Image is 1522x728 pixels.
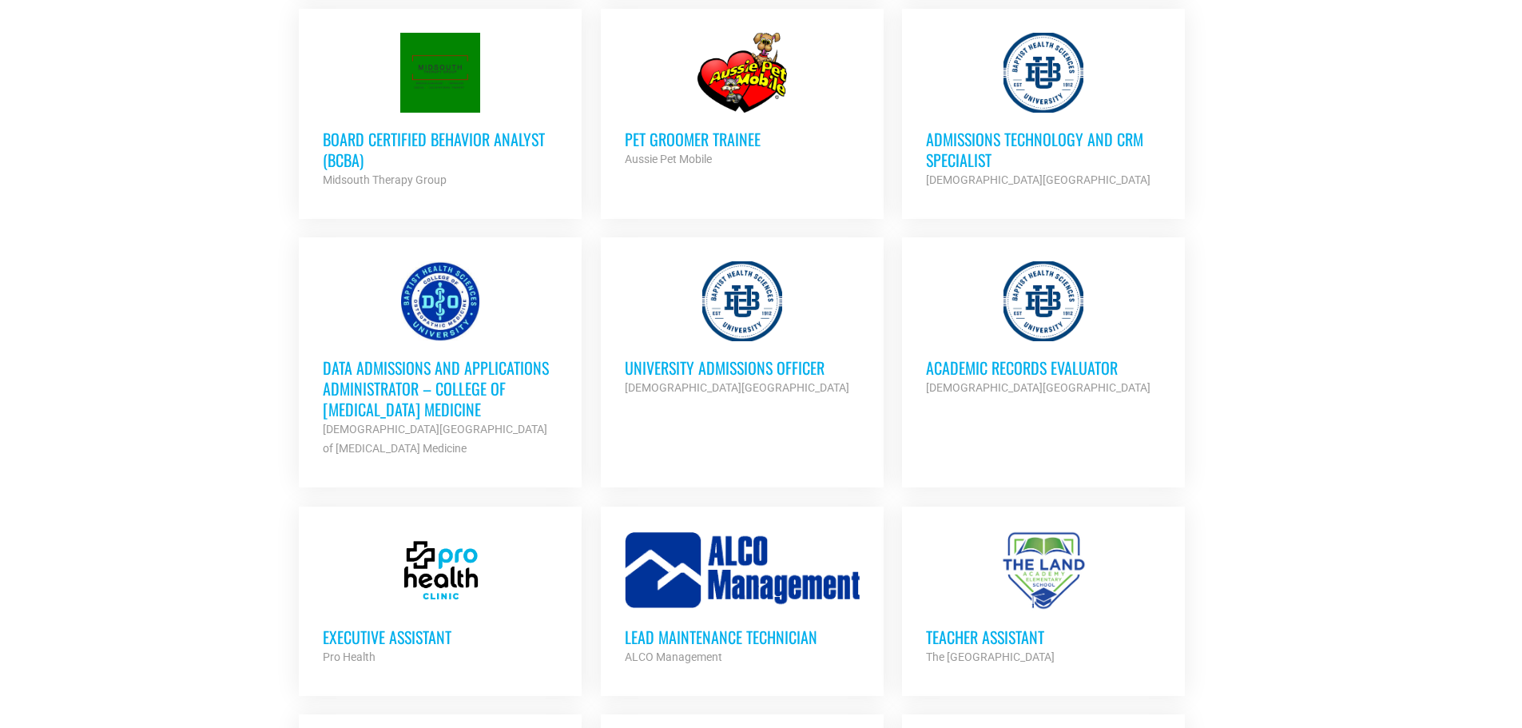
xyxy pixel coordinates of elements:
[299,237,582,482] a: Data Admissions and Applications Administrator – College of [MEDICAL_DATA] Medicine [DEMOGRAPHIC_...
[926,357,1161,378] h3: Academic Records Evaluator
[625,650,722,663] strong: ALCO Management
[323,627,558,647] h3: Executive Assistant
[299,507,582,690] a: Executive Assistant Pro Health
[323,129,558,170] h3: Board Certified Behavior Analyst (BCBA)
[625,357,860,378] h3: University Admissions Officer
[601,9,884,193] a: Pet Groomer Trainee Aussie Pet Mobile
[926,650,1055,663] strong: The [GEOGRAPHIC_DATA]
[323,173,447,186] strong: Midsouth Therapy Group
[926,381,1150,394] strong: [DEMOGRAPHIC_DATA][GEOGRAPHIC_DATA]
[902,9,1185,213] a: Admissions Technology and CRM Specialist [DEMOGRAPHIC_DATA][GEOGRAPHIC_DATA]
[926,627,1161,647] h3: Teacher Assistant
[625,129,860,149] h3: Pet Groomer Trainee
[625,153,712,165] strong: Aussie Pet Mobile
[902,507,1185,690] a: Teacher Assistant The [GEOGRAPHIC_DATA]
[299,9,582,213] a: Board Certified Behavior Analyst (BCBA) Midsouth Therapy Group
[601,237,884,421] a: University Admissions Officer [DEMOGRAPHIC_DATA][GEOGRAPHIC_DATA]
[625,381,849,394] strong: [DEMOGRAPHIC_DATA][GEOGRAPHIC_DATA]
[625,627,860,647] h3: Lead Maintenance Technician
[902,237,1185,421] a: Academic Records Evaluator [DEMOGRAPHIC_DATA][GEOGRAPHIC_DATA]
[926,173,1150,186] strong: [DEMOGRAPHIC_DATA][GEOGRAPHIC_DATA]
[323,423,547,455] strong: [DEMOGRAPHIC_DATA][GEOGRAPHIC_DATA] of [MEDICAL_DATA] Medicine
[926,129,1161,170] h3: Admissions Technology and CRM Specialist
[323,650,376,663] strong: Pro Health
[601,507,884,690] a: Lead Maintenance Technician ALCO Management
[323,357,558,420] h3: Data Admissions and Applications Administrator – College of [MEDICAL_DATA] Medicine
